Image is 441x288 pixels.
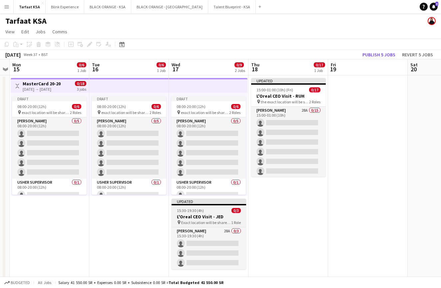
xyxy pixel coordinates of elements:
[172,227,246,269] app-card-role: [PERSON_NAME]28A0/315:30-19:30 (4h)
[231,208,241,213] span: 0/3
[171,65,180,73] span: 17
[36,29,46,35] span: Jobs
[11,65,21,73] span: 15
[231,104,240,109] span: 0/6
[399,50,436,59] button: Revert 5 jobs
[52,29,67,35] span: Comms
[251,78,326,177] app-job-card: Updated15:00-01:00 (10h) (Fri)0/17L'Oreal CEO Visit - RUH the exact location will be shared later...
[11,280,30,285] span: Budgeted
[131,0,208,13] button: BLACK ORANGE - [GEOGRAPHIC_DATA]
[181,220,231,225] span: Exact location will be shared later
[14,0,46,13] button: Tarfaat KSA
[250,65,259,73] span: 18
[261,99,309,104] span: the exact location will be shared later
[3,279,31,286] button: Budgeted
[33,27,48,36] a: Jobs
[58,280,223,285] div: Salary 41 550.00 SR + Expenses 0.00 SR + Subsistence 0.00 SR =
[77,86,86,92] div: 3 jobs
[3,27,17,36] a: View
[22,110,70,115] span: exact location will be shared later
[234,62,244,67] span: 0/9
[309,99,320,104] span: 2 Roles
[97,104,126,109] span: 08:00-20:00 (12h)
[50,27,70,36] a: Comms
[22,52,39,57] span: Week 37
[92,96,166,101] div: Draft
[37,280,53,285] span: All jobs
[46,0,84,13] button: Blink Experience
[12,62,21,68] span: Mon
[172,199,246,204] div: Updated
[84,0,131,13] button: BLACK ORANGE - KSA
[177,104,206,109] span: 08:00-20:00 (12h)
[150,110,161,115] span: 2 Roles
[92,62,100,68] span: Tue
[77,62,86,67] span: 0/6
[91,65,100,73] span: 16
[208,0,256,13] button: Talent Blueprint - KSA
[256,87,293,92] span: 15:00-01:00 (10h) (Fri)
[157,68,166,73] div: 1 Job
[21,29,29,35] span: Edit
[17,104,46,109] span: 08:00-20:00 (12h)
[251,107,326,265] app-card-role: [PERSON_NAME]28A0/1515:00-01:00 (10h)
[181,110,229,115] span: exact location will be shared later
[171,96,246,195] app-job-card: Draft08:00-20:00 (12h)0/6 exact location will be shared later2 Roles[PERSON_NAME]0/508:00-20:00 (...
[171,117,246,179] app-card-role: [PERSON_NAME]0/508:00-20:00 (12h)
[331,62,336,68] span: Fri
[231,220,241,225] span: 1 Role
[360,50,398,59] button: Publish 5 jobs
[41,52,48,57] div: BST
[169,280,223,285] span: Total Budgeted 41 550.00 SR
[101,110,150,115] span: exact location will be shared later
[330,65,336,73] span: 19
[172,214,246,220] h3: L'Oreal CEO Visit - JED
[72,104,81,109] span: 0/6
[92,117,166,179] app-card-role: [PERSON_NAME]0/508:00-20:00 (12h)
[12,96,87,195] app-job-card: Draft08:00-20:00 (12h)0/6 exact location will be shared later2 Roles[PERSON_NAME]0/508:00-20:00 (...
[428,17,436,25] app-user-avatar: Bashayr AlSubaie
[435,2,438,6] span: 3
[77,68,86,73] div: 1 Job
[12,117,87,179] app-card-role: [PERSON_NAME]0/508:00-20:00 (12h)
[70,110,81,115] span: 2 Roles
[157,62,166,67] span: 0/6
[251,78,326,83] div: Updated
[172,199,246,269] app-job-card: Updated15:30-19:30 (4h)0/3L'Oreal CEO Visit - JED Exact location will be shared later1 Role[PERSO...
[251,62,259,68] span: Thu
[229,110,240,115] span: 2 Roles
[92,179,166,201] app-card-role: Usher Supervisor0/108:00-20:00 (12h)
[171,96,246,101] div: Draft
[309,87,320,92] span: 0/17
[152,104,161,109] span: 0/6
[172,62,180,68] span: Wed
[75,81,86,86] span: 0/18
[314,68,325,73] div: 1 Job
[19,27,32,36] a: Edit
[5,16,47,26] h1: Tarfaat KSA
[23,81,61,87] h3: MasterCard 20-20
[23,87,61,92] div: [DATE] → [DATE]
[92,96,166,195] app-job-card: Draft08:00-20:00 (12h)0/6 exact location will be shared later2 Roles[PERSON_NAME]0/508:00-20:00 (...
[409,65,418,73] span: 20
[251,93,326,99] h3: L'Oreal CEO Visit - RUH
[314,62,325,67] span: 0/17
[171,179,246,201] app-card-role: Usher Supervisor0/108:00-20:00 (12h)
[410,62,418,68] span: Sat
[430,3,438,11] a: 3
[5,51,21,58] div: [DATE]
[5,29,15,35] span: View
[12,179,87,201] app-card-role: Usher Supervisor0/108:00-20:00 (12h)
[177,208,204,213] span: 15:30-19:30 (4h)
[12,96,87,101] div: Draft
[235,68,245,73] div: 2 Jobs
